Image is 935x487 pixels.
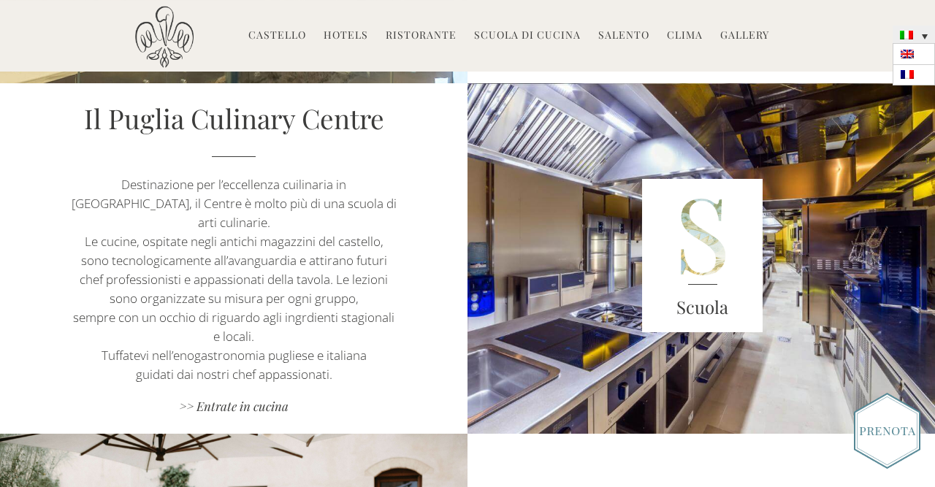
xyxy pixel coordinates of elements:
[900,31,913,39] img: Italiano
[667,28,703,45] a: Clima
[386,28,457,45] a: Ristorante
[901,50,914,58] img: Inglese
[474,28,581,45] a: Scuola di Cucina
[73,271,394,345] span: Le lezioni sono organizzate su misura per ogni gruppo, sempre con un occhio di riguardo agli ingr...
[102,347,367,383] span: Tuffatevi nell’enogastronomia pugliese e italiana guidati dai nostri chef appassionati.
[324,28,368,45] a: Hotels
[598,28,649,45] a: Salento
[854,393,920,469] img: Book_Button_Italian.png
[70,398,397,418] a: >> Entrate in cucina
[720,28,769,45] a: Gallery
[642,294,763,321] h3: Scuola
[135,6,194,68] img: Castello di Ugento
[642,179,763,332] img: S_Lett_green.png
[248,28,306,45] a: Castello
[901,70,914,79] img: Francese
[80,233,387,288] span: Le cucine, ospitate negli antichi magazzini del castello, sono tecnologicamente all’avanguardia e...
[72,176,397,231] span: Destinazione per l’eccellenza cuilinaria in [GEOGRAPHIC_DATA], il Centre è molto più di una scuol...
[84,100,384,136] a: Il Puglia Culinary Centre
